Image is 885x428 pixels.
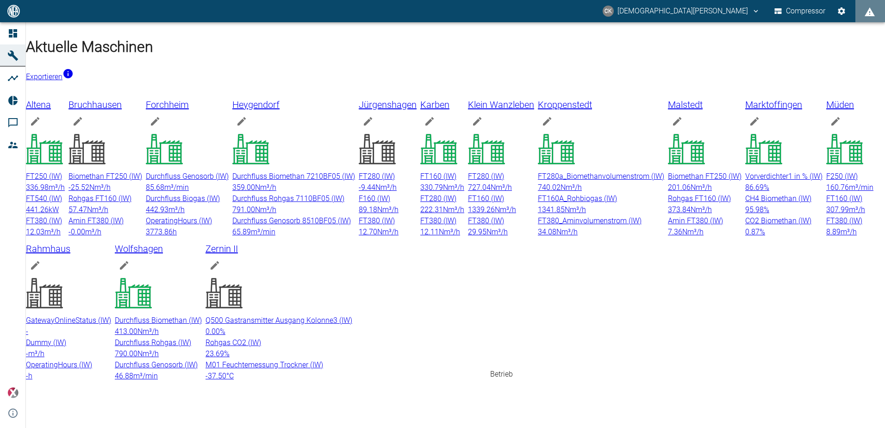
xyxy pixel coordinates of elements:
span: Nm³/h [137,349,159,358]
span: Rohgas CO2 (IW) [206,338,261,347]
span: Klein Wanzleben [468,99,534,110]
span: Nm³/h [89,183,111,192]
span: Karben [420,99,449,110]
span: 790.00 [115,349,137,358]
span: Nm³/h [556,227,578,236]
a: Kroppenstedtedit machineFT280a_Biomethanvolumenstrom (IW)740.02Nm³/hFT160A_Rohbiogas (IW)1341.85N... [538,97,664,238]
a: Zernin IIedit machineQ500 Gastransmitter Ausgang Kolonne3 (IW)0.00%Rohgas CO2 (IW)23.69%M01 Feuch... [206,241,352,382]
span: FT280a_Biomethanvolumenstrom (IW) [538,172,664,181]
span: -9.44 [359,183,375,192]
span: 89.18 [359,205,377,214]
span: Durchfluss Genosorb 8510BF05 (IW) [232,216,351,225]
button: edit machine [420,112,439,131]
a: Rahmhausedit machineGatewayOnlineStatus (IW)-Dummy (IW)-m³/hOperatingHours (IW)-h [26,241,111,382]
span: FT380_Aminvolumenstrom (IW) [538,216,642,225]
span: OperatingHours (IW) [26,360,92,369]
span: M01 Feuchtemessung Trockner (IW) [206,360,323,369]
span: -37.50 [206,371,226,380]
span: Nm³/h [377,227,399,236]
span: 29.95 [468,227,486,236]
span: CO2 Biomethan (IW) [745,216,811,225]
span: Zernin II [206,243,238,254]
span: Nm³/h [691,183,712,192]
span: Nm³/h [495,205,516,214]
span: 160.76 [826,183,849,192]
button: edit machine [206,256,224,275]
a: Altenaedit machineFT250 (IW)336.98m³/hFT540 (IW)441.26kWFT380 (IW)12.03m³/h [26,97,65,238]
h1: Aktuelle Maschinen [26,36,885,58]
span: Nm³/h [87,205,108,214]
span: Nm³/h [137,327,159,336]
span: Nm³/h [682,227,704,236]
span: Amin FT380 (IW) [668,216,723,225]
span: 359.00 [232,183,255,192]
span: h [28,371,32,380]
a: Exportieren [26,72,74,81]
span: m³/min [849,183,873,192]
span: Vorverdichter1 in % (IW) [745,172,823,181]
span: % [224,349,230,358]
span: Kroppenstedt [538,99,592,110]
button: edit machine [146,112,164,131]
span: Durchfluss Biomethan (IW) [115,316,202,325]
span: 1341.85 [538,205,565,214]
span: 413.00 [115,327,137,336]
span: FT380 (IW) [26,216,62,225]
span: Nm³/h [691,205,712,214]
div: CK [603,6,614,17]
span: Malstedt [668,99,703,110]
span: Nm³/h [377,205,399,214]
span: Durchfluss Rohgas (IW) [115,338,191,347]
span: Durchfluss Biogas (IW) [146,194,220,203]
a: Müdenedit machineF250 (IW)160.76m³/minFT160 (IW)307.99m³/hFT380 (IW)8.89m³/h [826,97,873,238]
span: 740.02 [538,183,561,192]
span: - [26,327,28,336]
span: % [764,183,769,192]
span: Amin FT380 (IW) [69,216,124,225]
button: edit machine [115,256,133,275]
span: FT250 (IW) [26,172,62,181]
span: FT160 (IW) [826,194,862,203]
span: Nm³/h [491,183,512,192]
span: Q500 Gastransmitter Ausgang Kolonne3 (IW) [206,316,352,325]
span: m³/min [133,371,158,380]
button: edit machine [359,112,377,131]
button: edit machine [668,112,686,131]
span: °C [226,371,234,380]
span: Nm³/h [565,205,586,214]
span: % [764,205,769,214]
a: Karbenedit machineFT160 (IW)330.79Nm³/hFT280 (IW)222.31Nm³/hFT380 (IW)12.11Nm³/h [420,97,464,238]
span: 727.04 [468,183,491,192]
button: Einstellungen [833,3,850,19]
span: 3773.86 [146,227,173,236]
button: edit machine [232,112,251,131]
span: Durchfluss Genosorb (IW) [146,172,229,181]
span: Rahmhaus [26,243,70,254]
span: FT160A_Rohbiogas (IW) [538,194,617,203]
span: Bruchhausen [69,99,122,110]
span: 34.08 [538,227,556,236]
span: Heygendorf [232,99,280,110]
span: - [26,371,28,380]
span: Nm³/h [486,227,508,236]
span: 95.98 [745,205,764,214]
span: 85.68 [146,183,164,192]
span: m³/h [168,205,185,214]
button: edit machine [69,112,87,131]
span: Nm³/h [375,183,397,192]
span: 222.31 [420,205,443,214]
span: m³/h [841,227,857,236]
span: Müden [826,99,854,110]
button: edit machine [538,112,556,131]
span: 0.87 [745,227,760,236]
span: Wolfshagen [115,243,163,254]
button: edit machine [26,112,44,131]
span: kW [49,205,59,214]
span: m³/h [44,227,61,236]
span: h [173,227,177,236]
span: 373.84 [668,205,691,214]
span: 0.00 [206,327,220,336]
span: FT160 (IW) [420,172,456,181]
span: 330.79 [420,183,443,192]
span: Marktoffingen [745,99,802,110]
